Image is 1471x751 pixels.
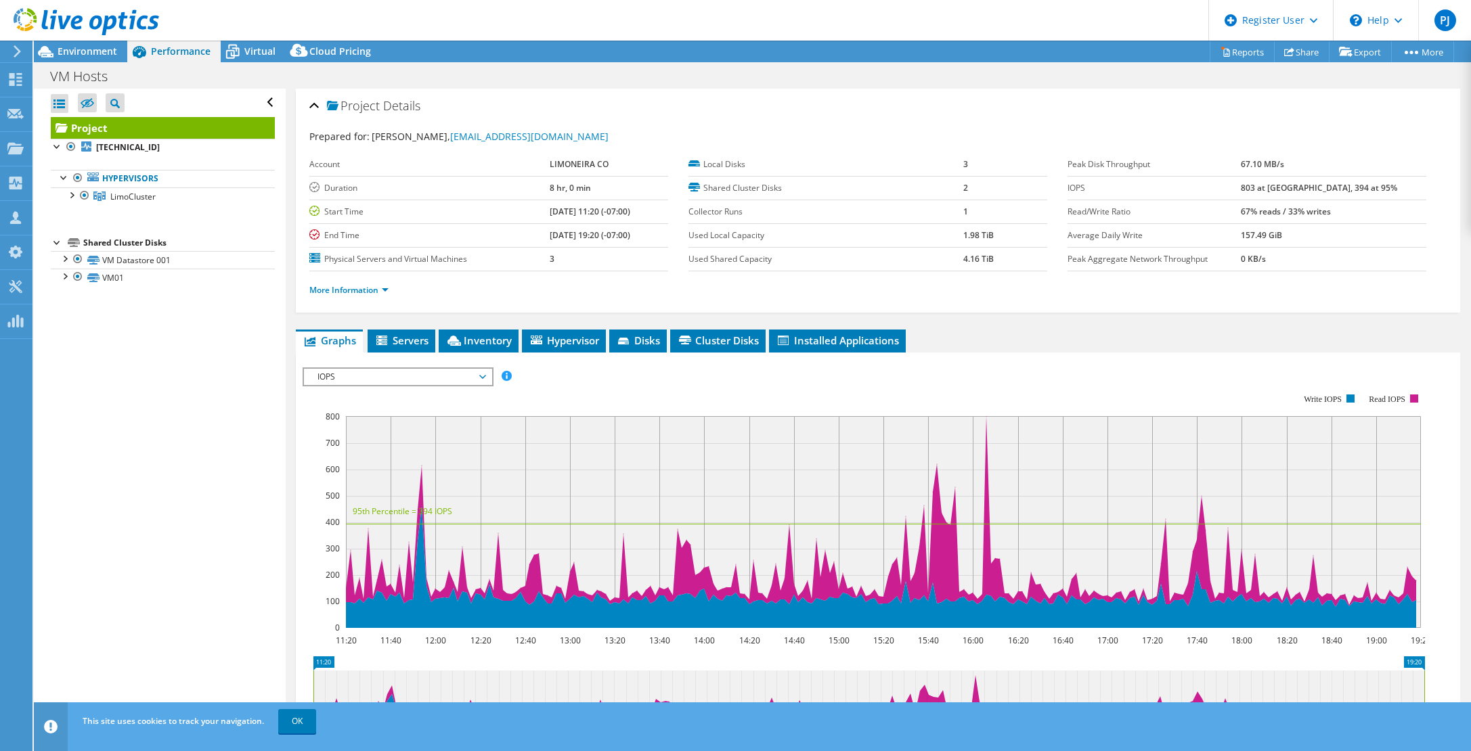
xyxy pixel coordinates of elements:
[326,490,340,501] text: 500
[688,158,963,171] label: Local Disks
[326,595,340,607] text: 100
[372,130,609,143] span: [PERSON_NAME],
[963,158,968,170] b: 3
[1068,252,1242,266] label: Peak Aggregate Network Throughput
[309,158,550,171] label: Account
[1052,635,1073,646] text: 16:40
[550,206,630,217] b: [DATE] 11:20 (-07:00)
[96,141,160,153] b: [TECHNICAL_ID]
[693,635,714,646] text: 14:00
[677,334,759,347] span: Cluster Disks
[51,117,275,139] a: Project
[963,253,994,265] b: 4.16 TiB
[1007,635,1028,646] text: 16:20
[51,170,275,187] a: Hypervisors
[326,569,340,581] text: 200
[383,97,420,114] span: Details
[688,205,963,219] label: Collector Runs
[783,635,804,646] text: 14:40
[51,139,275,156] a: [TECHNICAL_ID]
[1241,253,1266,265] b: 0 KB/s
[151,45,211,58] span: Performance
[559,635,580,646] text: 13:00
[335,635,356,646] text: 11:20
[828,635,849,646] text: 15:00
[450,130,609,143] a: [EMAIL_ADDRESS][DOMAIN_NAME]
[424,635,445,646] text: 12:00
[1276,635,1297,646] text: 18:20
[1186,635,1207,646] text: 17:40
[309,45,371,58] span: Cloud Pricing
[309,252,550,266] label: Physical Servers and Virtual Machines
[1350,14,1362,26] svg: \n
[244,45,276,58] span: Virtual
[1141,635,1162,646] text: 17:20
[326,516,340,528] text: 400
[51,187,275,205] a: LimoCluster
[110,191,156,202] span: LimoCluster
[963,182,968,194] b: 2
[529,334,599,347] span: Hypervisor
[688,181,963,195] label: Shared Cluster Disks
[616,334,660,347] span: Disks
[374,334,429,347] span: Servers
[649,635,669,646] text: 13:40
[1274,41,1330,62] a: Share
[1434,9,1456,31] span: PJ
[1068,158,1242,171] label: Peak Disk Throughput
[326,411,340,422] text: 800
[776,334,899,347] span: Installed Applications
[1068,181,1242,195] label: IOPS
[514,635,535,646] text: 12:40
[604,635,625,646] text: 13:20
[1241,182,1397,194] b: 803 at [GEOGRAPHIC_DATA], 394 at 95%
[309,284,389,296] a: More Information
[380,635,401,646] text: 11:40
[309,130,370,143] label: Prepared for:
[550,253,554,265] b: 3
[739,635,760,646] text: 14:20
[335,622,340,633] text: 0
[311,369,485,385] span: IOPS
[1365,635,1386,646] text: 19:00
[303,334,356,347] span: Graphs
[1321,635,1342,646] text: 18:40
[1241,206,1331,217] b: 67% reads / 33% writes
[470,635,491,646] text: 12:20
[309,181,550,195] label: Duration
[1391,41,1454,62] a: More
[550,158,609,170] b: LIMONEIRA CO
[963,229,994,241] b: 1.98 TiB
[688,252,963,266] label: Used Shared Capacity
[1304,394,1342,404] text: Write IOPS
[917,635,938,646] text: 15:40
[309,205,550,219] label: Start Time
[963,206,968,217] b: 1
[326,463,340,475] text: 600
[278,709,316,733] a: OK
[353,505,452,517] text: 95th Percentile = 394 IOPS
[83,715,264,727] span: This site uses cookies to track your navigation.
[51,269,275,286] a: VM01
[83,235,275,251] div: Shared Cluster Disks
[327,99,380,113] span: Project
[688,229,963,242] label: Used Local Capacity
[58,45,117,58] span: Environment
[51,251,275,269] a: VM Datastore 001
[550,182,591,194] b: 8 hr, 0 min
[1410,635,1431,646] text: 19:20
[1210,41,1275,62] a: Reports
[1369,394,1405,404] text: Read IOPS
[1241,158,1284,170] b: 67.10 MB/s
[962,635,983,646] text: 16:00
[309,229,550,242] label: End Time
[1097,635,1118,646] text: 17:00
[326,543,340,554] text: 300
[1231,635,1252,646] text: 18:00
[326,437,340,449] text: 700
[550,229,630,241] b: [DATE] 19:20 (-07:00)
[1068,205,1242,219] label: Read/Write Ratio
[1329,41,1392,62] a: Export
[44,69,129,84] h1: VM Hosts
[1241,229,1282,241] b: 157.49 GiB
